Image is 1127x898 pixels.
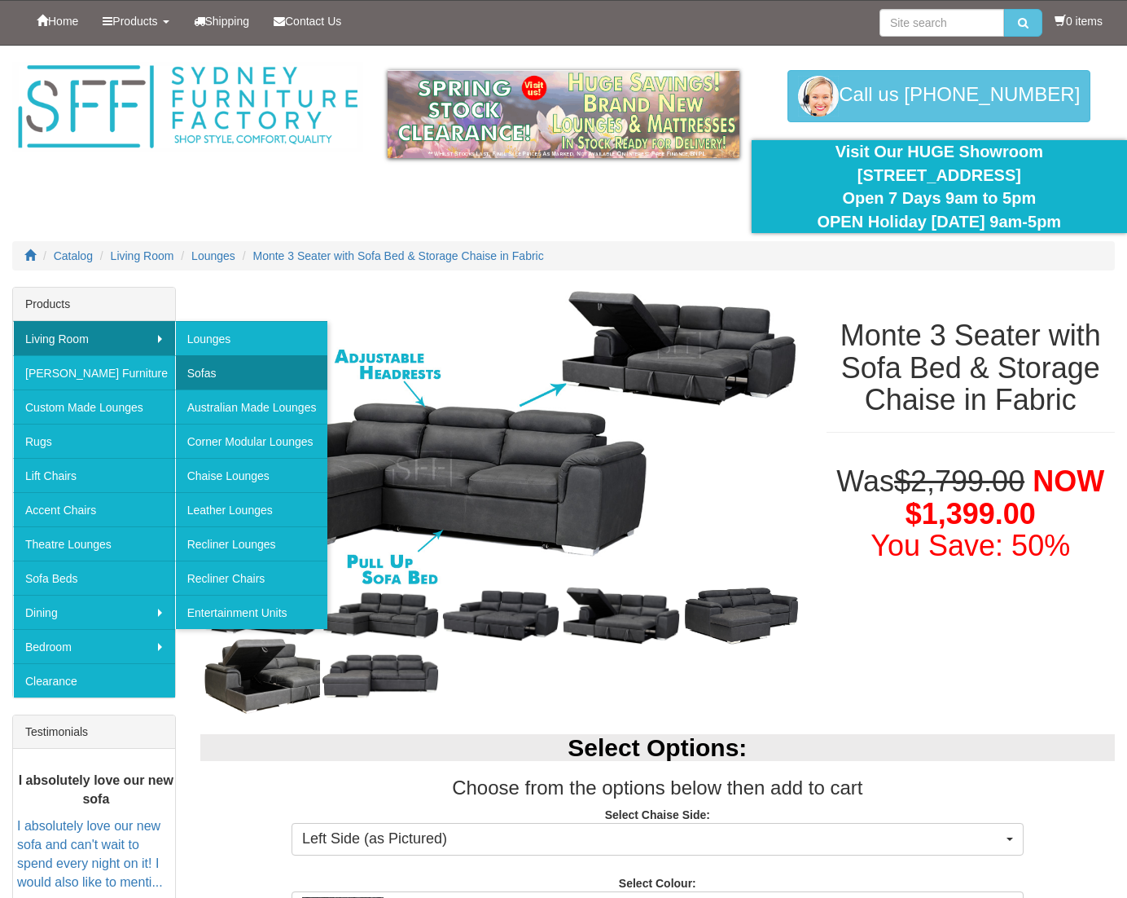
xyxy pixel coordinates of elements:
img: spring-sale.gif [388,70,739,158]
a: Recliner Chairs [175,561,328,595]
a: Clearance [13,663,175,698]
a: Shipping [182,1,262,42]
a: Dining [13,595,175,629]
a: Lounges [191,249,235,262]
strong: Select Chaise Side: [605,808,710,821]
a: Catalog [54,249,93,262]
div: Visit Our HUGE Showroom [STREET_ADDRESS] Open 7 Days 9am to 5pm OPEN Holiday [DATE] 9am-5pm [764,140,1115,233]
a: Theatre Lounges [13,526,175,561]
a: Products [90,1,181,42]
span: Home [48,15,78,28]
a: Australian Made Lounges [175,390,328,424]
a: Leather Lounges [175,492,328,526]
del: $2,799.00 [894,464,1024,498]
img: Sydney Furniture Factory [12,62,363,152]
span: NOW $1,399.00 [906,464,1104,530]
a: Bedroom [13,629,175,663]
strong: Select Colour: [619,877,696,890]
h3: Choose from the options below then add to cart [200,777,1115,799]
a: Lounges [175,321,328,355]
a: Sofa Beds [13,561,175,595]
span: Shipping [205,15,250,28]
a: Custom Made Lounges [13,390,175,424]
div: Products [13,288,175,321]
font: You Save: 50% [870,529,1070,562]
div: Testimonials [13,715,175,749]
a: Recliner Lounges [175,526,328,561]
a: Monte 3 Seater with Sofa Bed & Storage Chaise in Fabric [253,249,544,262]
a: Accent Chairs [13,492,175,526]
b: I absolutely love our new sofa [19,773,173,806]
a: Corner Modular Lounges [175,424,328,458]
a: Rugs [13,424,175,458]
a: I absolutely love our new sofa and can't wait to spend every night on it! I would also like to me... [17,819,163,889]
a: Lift Chairs [13,458,175,492]
a: Chaise Lounges [175,458,328,492]
a: Living Room [111,249,174,262]
span: Products [112,15,157,28]
h1: Monte 3 Seater with Sofa Bed & Storage Chaise in Fabric [827,319,1115,416]
a: Living Room [13,321,175,355]
h1: Was [827,465,1115,562]
a: [PERSON_NAME] Furniture [13,355,175,390]
b: Select Options: [568,734,747,761]
a: Home [24,1,90,42]
span: Left Side (as Pictured) [302,829,1002,850]
button: Left Side (as Pictured) [292,823,1024,856]
span: Contact Us [285,15,341,28]
input: Site search [879,9,1004,37]
a: Entertainment Units [175,595,328,629]
a: Contact Us [261,1,353,42]
li: 0 items [1055,13,1103,29]
a: Sofas [175,355,328,390]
